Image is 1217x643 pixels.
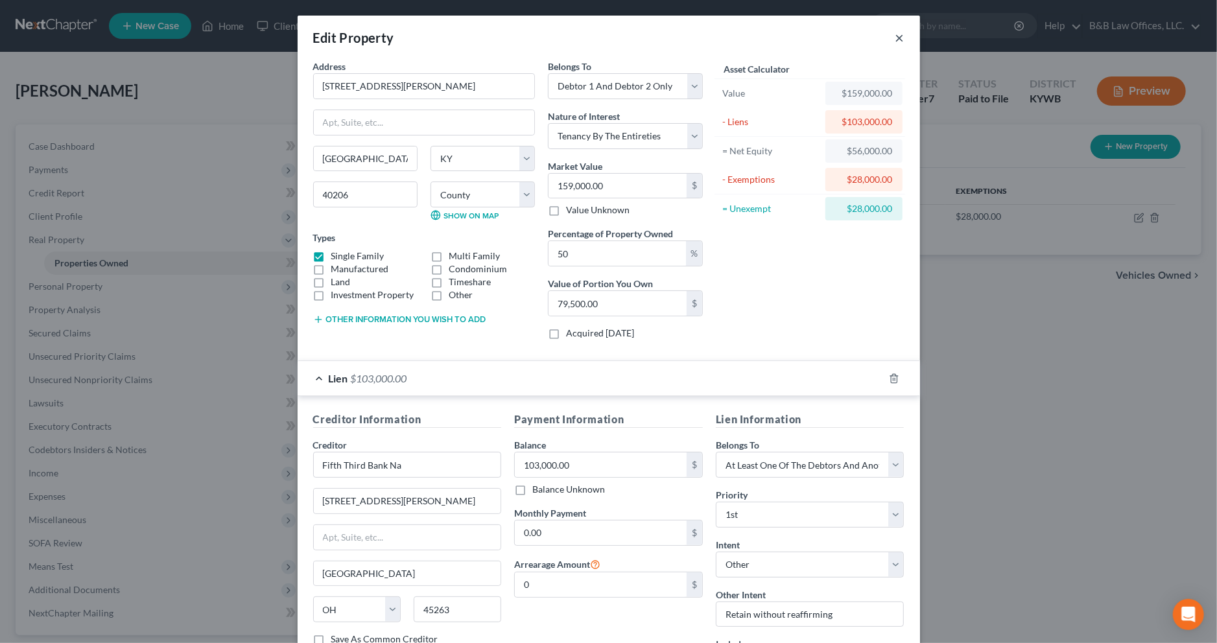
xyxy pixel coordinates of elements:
button: × [895,30,904,45]
label: Land [331,275,351,288]
input: 0.00 [515,520,687,545]
input: Enter address... [314,489,501,513]
label: Arrearage Amount [514,556,600,572]
label: Other [449,288,473,301]
span: Address [313,61,346,72]
span: Creditor [313,439,348,450]
input: Apt, Suite, etc... [314,525,501,550]
span: Belongs To [716,439,759,450]
label: Other Intent [716,588,766,602]
label: Balance Unknown [532,483,605,496]
div: $ [687,174,702,198]
div: $ [687,291,702,316]
div: = Net Equity [722,145,820,158]
label: Monthly Payment [514,506,586,520]
label: Value Unknown [566,204,630,216]
div: $28,000.00 [836,173,892,186]
input: 0.00 [549,291,687,316]
div: $ [687,572,702,597]
label: Types [313,231,336,244]
input: 0.00 [515,572,687,597]
input: 0.00 [549,241,686,266]
div: $ [687,452,702,477]
h5: Lien Information [716,412,904,428]
input: Search creditor by name... [313,452,502,478]
h5: Payment Information [514,412,703,428]
div: $56,000.00 [836,145,892,158]
div: $ [687,520,702,545]
input: Enter address... [314,74,534,99]
input: Specify... [716,602,904,627]
label: Value of Portion You Own [548,277,653,290]
span: Belongs To [548,61,591,72]
div: $159,000.00 [836,87,892,100]
input: Apt, Suite, etc... [314,110,534,135]
div: = Unexempt [722,202,820,215]
a: Show on Map [431,210,499,220]
input: 0.00 [549,174,687,198]
label: Market Value [548,159,602,173]
label: Multi Family [449,250,500,263]
label: Percentage of Property Owned [548,227,673,240]
input: Enter city... [314,146,417,171]
label: Intent [716,538,740,552]
div: $28,000.00 [836,202,892,215]
div: $103,000.00 [836,115,892,128]
input: Enter zip... [313,181,418,207]
label: Condominium [449,263,507,275]
button: Other information you wish to add [313,314,486,325]
label: Single Family [331,250,384,263]
label: Investment Property [331,288,414,301]
input: 0.00 [515,452,687,477]
label: Balance [514,438,546,452]
input: Enter city... [314,561,501,586]
span: Priority [716,489,748,500]
label: Asset Calculator [724,62,790,76]
div: Edit Property [313,29,394,47]
label: Timeshare [449,275,491,288]
label: Acquired [DATE] [566,327,634,340]
div: % [686,241,702,266]
label: Manufactured [331,263,389,275]
div: - Exemptions [722,173,820,186]
div: Value [722,87,820,100]
span: Lien [329,372,348,384]
label: Nature of Interest [548,110,620,123]
h5: Creditor Information [313,412,502,428]
input: Enter zip... [414,596,501,622]
div: - Liens [722,115,820,128]
div: Open Intercom Messenger [1173,599,1204,630]
span: $103,000.00 [351,372,407,384]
